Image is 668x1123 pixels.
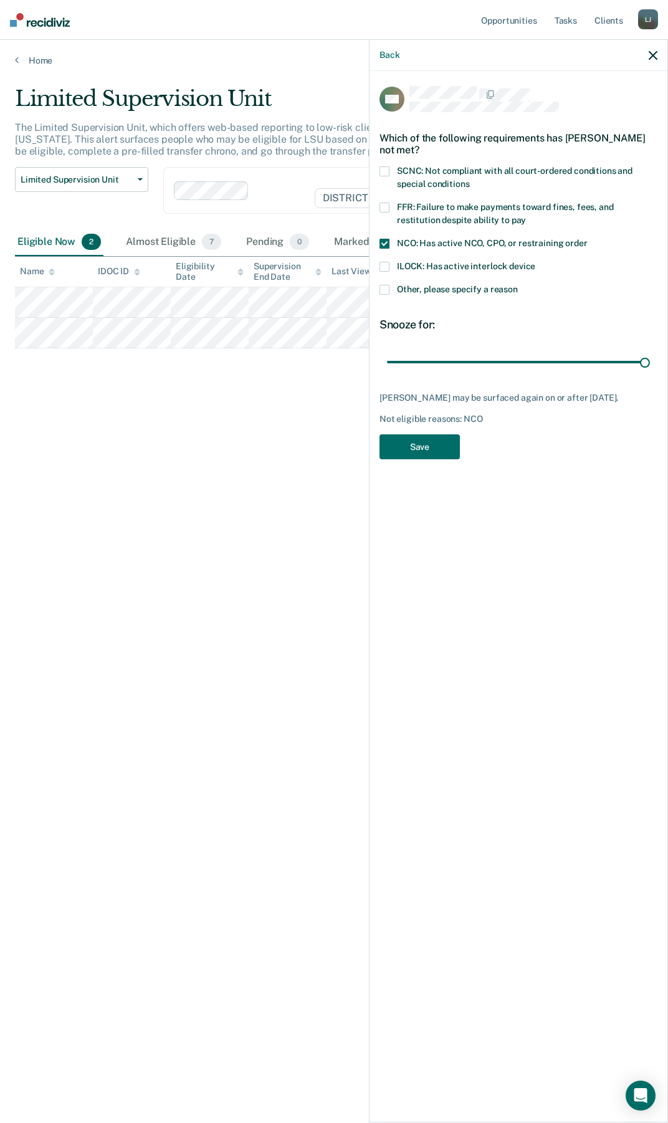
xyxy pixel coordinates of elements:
[626,1081,656,1111] div: Open Intercom Messenger
[202,234,221,250] span: 7
[397,284,518,294] span: Other, please specify a reason
[379,318,657,332] div: Snooze for:
[290,234,309,250] span: 0
[397,202,614,225] span: FFR: Failure to make payments toward fines, fees, and restitution despite ability to pay
[82,234,101,250] span: 2
[332,266,392,277] div: Last Viewed
[15,55,653,66] a: Home
[10,13,70,27] img: Recidiviz
[98,266,140,277] div: IDOC ID
[21,174,133,185] span: Limited Supervision Unit
[379,434,460,460] button: Save
[379,122,657,166] div: Which of the following requirements has [PERSON_NAME] not met?
[15,122,613,157] p: The Limited Supervision Unit, which offers web-based reporting to low-risk clients, is the lowest...
[20,266,55,277] div: Name
[15,86,616,122] div: Limited Supervision Unit
[397,166,632,189] span: SCNC: Not compliant with all court-ordered conditions and special conditions
[332,229,443,256] div: Marked Ineligible
[397,238,588,248] span: NCO: Has active NCO, CPO, or restraining order
[254,261,322,282] div: Supervision End Date
[379,414,657,424] div: Not eligible reasons: NCO
[379,393,657,403] div: [PERSON_NAME] may be surfaced again on or after [DATE].
[315,188,538,208] span: DISTRICT OFFICE 5, [GEOGRAPHIC_DATA]
[15,229,103,256] div: Eligible Now
[123,229,224,256] div: Almost Eligible
[176,261,244,282] div: Eligibility Date
[379,50,399,60] button: Back
[244,229,312,256] div: Pending
[397,261,535,271] span: ILOCK: Has active interlock device
[638,9,658,29] div: L J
